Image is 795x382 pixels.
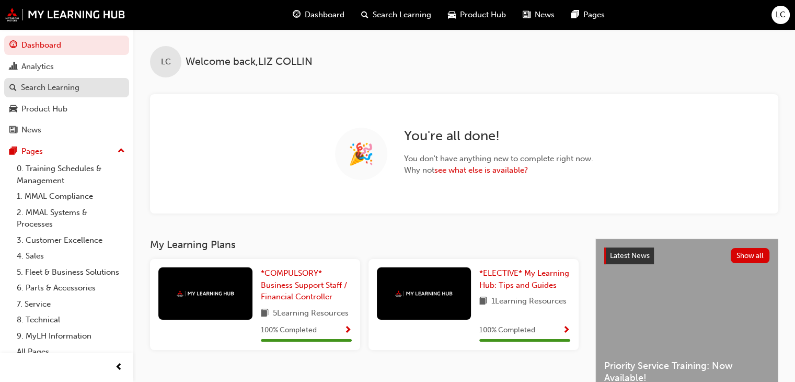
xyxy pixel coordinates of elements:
div: Analytics [21,61,54,73]
a: 3. Customer Excellence [13,232,129,249]
a: Dashboard [4,36,129,55]
span: chart-icon [9,62,17,72]
span: 100 % Completed [261,324,317,336]
a: 1. MMAL Compliance [13,188,129,205]
a: search-iconSearch Learning [353,4,440,26]
span: guage-icon [9,41,17,50]
div: News [21,124,41,136]
a: News [4,120,129,140]
button: Pages [4,142,129,161]
span: Dashboard [305,9,344,21]
a: pages-iconPages [563,4,613,26]
a: All Pages [13,344,129,360]
a: Product Hub [4,99,129,119]
span: 5 Learning Resources [273,307,349,320]
a: Latest NewsShow all [604,248,769,264]
div: Product Hub [21,103,67,115]
span: car-icon [9,105,17,114]
span: Welcome back , LIZ COLLIN [186,56,313,68]
div: Search Learning [21,82,79,94]
button: Show all [731,248,770,263]
span: pages-icon [571,8,579,21]
span: news-icon [523,8,531,21]
a: 5. Fleet & Business Solutions [13,264,129,280]
span: book-icon [479,295,487,308]
span: Search Learning [373,9,431,21]
span: 1 Learning Resources [491,295,567,308]
a: *COMPULSORY* Business Support Staff / Financial Controller [261,267,352,303]
img: mmal [395,290,453,297]
button: DashboardAnalyticsSearch LearningProduct HubNews [4,33,129,142]
span: LC [161,56,171,68]
span: pages-icon [9,147,17,156]
a: 6. Parts & Accessories [13,280,129,296]
span: *ELECTIVE* My Learning Hub: Tips and Guides [479,268,569,290]
span: prev-icon [115,361,123,374]
span: Pages [583,9,605,21]
span: up-icon [118,144,125,158]
span: You don ' t have anything new to complete right now. [404,153,593,165]
img: mmal [5,8,125,21]
span: search-icon [9,83,17,93]
a: guage-iconDashboard [284,4,353,26]
button: LC [771,6,790,24]
button: Show Progress [344,324,352,337]
span: Product Hub [460,9,506,21]
span: 100 % Completed [479,324,535,336]
span: book-icon [261,307,269,320]
a: Search Learning [4,78,129,97]
a: 2. MMAL Systems & Processes [13,205,129,232]
a: news-iconNews [514,4,563,26]
button: Show Progress [562,324,570,337]
a: Analytics [4,57,129,76]
span: Latest News [610,251,650,260]
h2: You ' re all done! [404,128,593,144]
a: 4. Sales [13,248,129,264]
span: news-icon [9,126,17,135]
a: *ELECTIVE* My Learning Hub: Tips and Guides [479,267,570,291]
img: mmal [177,290,234,297]
a: 8. Technical [13,312,129,328]
span: Show Progress [562,326,570,335]
h3: My Learning Plans [150,239,579,251]
span: Why not [404,164,593,176]
span: car-icon [448,8,456,21]
span: *COMPULSORY* Business Support Staff / Financial Controller [261,268,347,301]
a: 7. Service [13,296,129,312]
a: see what else is available? [434,165,528,175]
div: Pages [21,145,43,158]
a: 0. Training Schedules & Management [13,161,129,188]
span: search-icon [361,8,368,21]
a: 9. MyLH Information [13,328,129,344]
span: News [535,9,555,21]
a: car-iconProduct Hub [440,4,514,26]
span: Show Progress [344,326,352,335]
span: LC [776,9,786,21]
span: 🎉 [348,148,374,160]
span: guage-icon [293,8,301,21]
